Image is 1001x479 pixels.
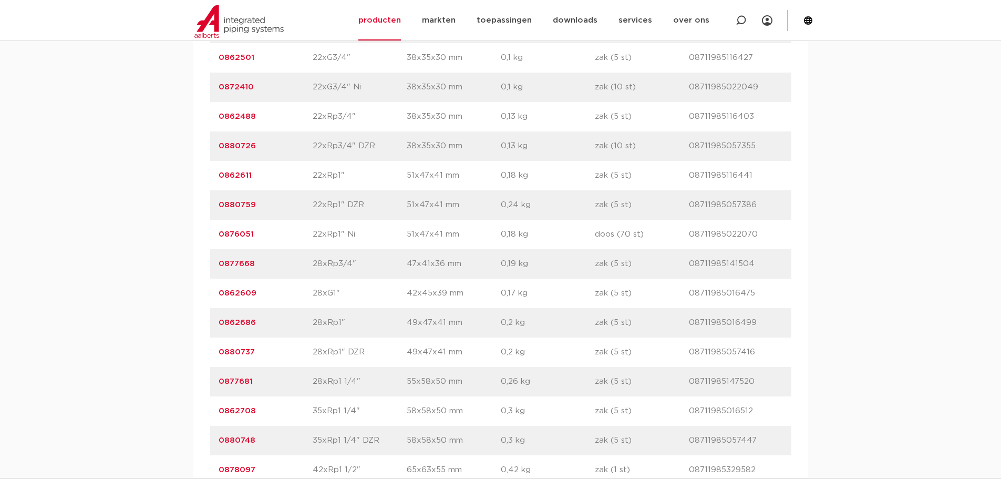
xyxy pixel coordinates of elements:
p: 49x47x41 mm [407,346,501,359]
p: 08711985057416 [689,346,783,359]
p: 28xG1" [313,287,407,300]
p: 28xRp3/4" [313,258,407,270]
p: 22xRp1" DZR [313,199,407,211]
p: 65x63x55 mm [407,464,501,476]
p: 49x47x41 mm [407,317,501,329]
p: 0,1 kg [501,52,595,64]
p: 38x35x30 mm [407,52,501,64]
p: 0,18 kg [501,169,595,182]
a: 0862609 [219,289,256,297]
p: 08711985057386 [689,199,783,211]
p: 0,13 kg [501,110,595,123]
p: 22xRp1" Ni [313,228,407,241]
p: 08711985057447 [689,434,783,447]
p: 08711985141504 [689,258,783,270]
a: 0862488 [219,113,256,120]
p: 08711985147520 [689,375,783,388]
p: 22xRp1" [313,169,407,182]
p: 0,17 kg [501,287,595,300]
p: 0,1 kg [501,81,595,94]
p: 0,19 kg [501,258,595,270]
p: 28xRp1" [313,317,407,329]
p: 42xRp1 1/2" [313,464,407,476]
p: 0,3 kg [501,434,595,447]
p: zak (5 st) [595,110,689,123]
p: 51x47x41 mm [407,199,501,211]
p: 0,13 kg [501,140,595,152]
p: 08711985016475 [689,287,783,300]
p: 35xRp1 1/4" DZR [313,434,407,447]
a: 0877681 [219,378,253,385]
a: 0862708 [219,407,256,415]
p: 55x58x50 mm [407,375,501,388]
p: 0,3 kg [501,405,595,417]
a: 0878097 [219,466,255,474]
p: 22xG3/4" Ni [313,81,407,94]
p: zak (10 st) [595,81,689,94]
p: 08711985116403 [689,110,783,123]
p: zak (10 st) [595,140,689,152]
p: 51x47x41 mm [407,228,501,241]
a: 0880748 [219,436,255,444]
p: 0,2 kg [501,317,595,329]
p: 0,2 kg [501,346,595,359]
p: zak (5 st) [595,434,689,447]
p: 51x47x41 mm [407,169,501,182]
p: zak (5 st) [595,258,689,270]
a: 0876051 [219,230,254,238]
p: 08711985016512 [689,405,783,417]
p: 08711985116427 [689,52,783,64]
p: 08711985057355 [689,140,783,152]
p: zak (5 st) [595,169,689,182]
a: 0877668 [219,260,255,268]
p: 0,18 kg [501,228,595,241]
p: 0,42 kg [501,464,595,476]
p: 08711985116441 [689,169,783,182]
p: zak (5 st) [595,346,689,359]
p: 0,26 kg [501,375,595,388]
p: 38x35x30 mm [407,140,501,152]
p: 28xRp1" DZR [313,346,407,359]
p: 28xRp1 1/4" [313,375,407,388]
p: zak (5 st) [595,375,689,388]
p: 08711985022070 [689,228,783,241]
p: 38x35x30 mm [407,81,501,94]
p: 08711985022049 [689,81,783,94]
p: doos (70 st) [595,228,689,241]
p: zak (5 st) [595,287,689,300]
p: 08711985329582 [689,464,783,476]
p: 08711985016499 [689,317,783,329]
p: 42x45x39 mm [407,287,501,300]
p: zak (5 st) [595,199,689,211]
a: 0862501 [219,54,254,62]
a: 0880737 [219,348,255,356]
a: 0862611 [219,171,252,179]
p: zak (1 st) [595,464,689,476]
a: 0862686 [219,319,256,327]
p: 58x58x50 mm [407,434,501,447]
p: 22xRp3/4" [313,110,407,123]
a: 0880726 [219,142,256,150]
p: zak (5 st) [595,317,689,329]
p: zak (5 st) [595,405,689,417]
p: 38x35x30 mm [407,110,501,123]
p: 58x58x50 mm [407,405,501,417]
p: zak (5 st) [595,52,689,64]
a: 0880759 [219,201,256,209]
p: 47x41x36 mm [407,258,501,270]
p: 0,24 kg [501,199,595,211]
p: 22xG3/4" [313,52,407,64]
p: 22xRp3/4" DZR [313,140,407,152]
p: 35xRp1 1/4" [313,405,407,417]
a: 0872410 [219,83,254,91]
